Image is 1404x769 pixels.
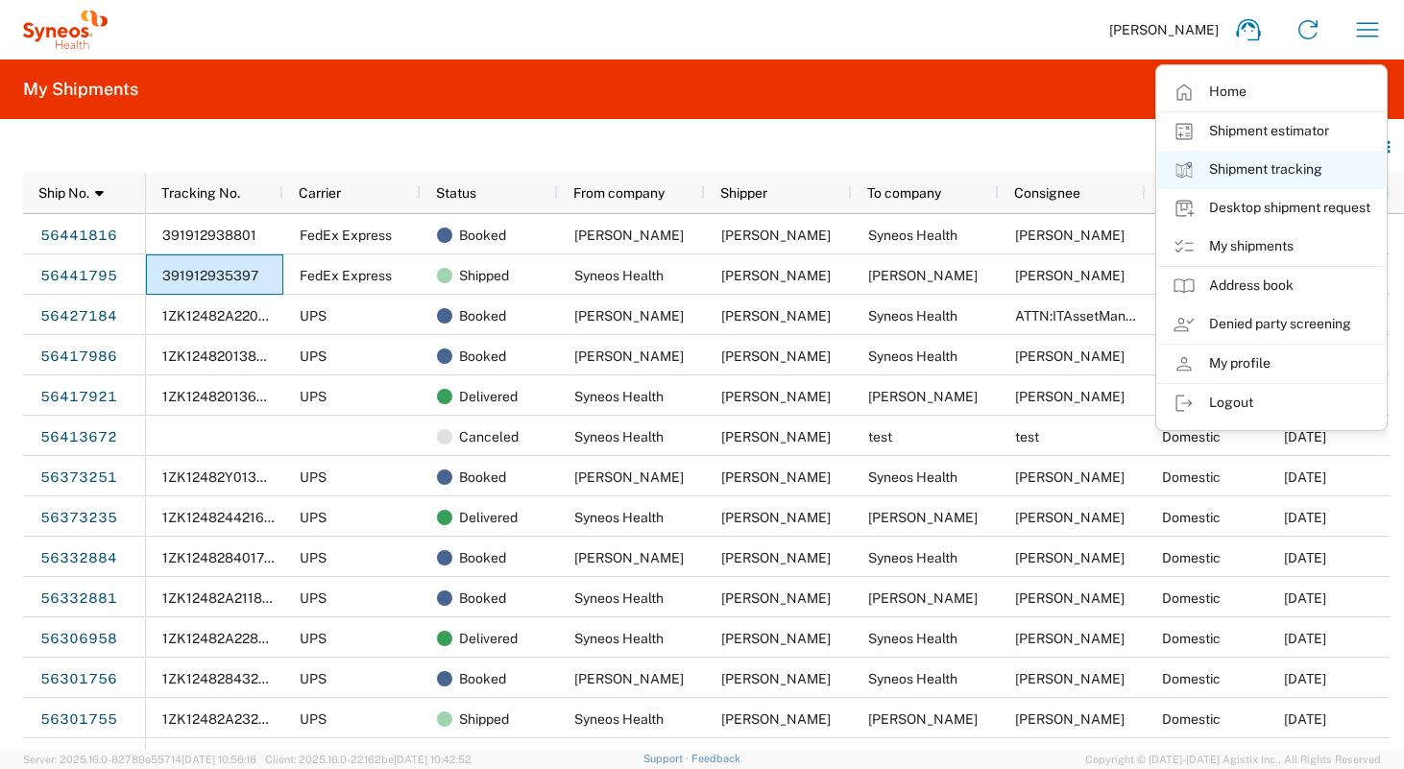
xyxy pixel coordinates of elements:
a: Shipment estimator [1157,112,1386,151]
a: 56441816 [39,220,118,251]
span: Syneos Health [574,389,664,404]
span: Jan Gilchrist [574,308,684,324]
span: Syneos Health [868,550,957,565]
span: 1ZK124824421643163 [162,510,304,525]
a: 56301755 [39,704,118,734]
span: FedEx Express [300,228,392,243]
span: Booked [459,659,506,699]
a: 56417986 [39,341,118,372]
span: UPS [300,348,327,364]
a: 56427184 [39,300,118,331]
span: Syneos Health [868,348,957,364]
span: Syneos Health [868,308,957,324]
span: Suzy Johnson [1015,631,1125,646]
span: 1ZK12482A220646588 [162,308,310,324]
span: Syneos Health [868,631,957,646]
span: Shipper [720,185,767,201]
a: 56301756 [39,663,118,694]
span: FedEx Express [300,268,392,283]
a: Support [643,753,691,764]
span: Shannon Waters [1015,469,1125,485]
a: Address book [1157,267,1386,305]
span: Rita Blalock [1015,389,1125,404]
span: 07/25/2025 [1284,631,1326,646]
span: Shannon Waters [721,510,831,525]
span: Victoria Wilson [721,228,831,243]
span: Delivered [459,497,518,538]
span: Karen Nunley [574,550,684,565]
span: 1ZK12482Y013606081 [162,469,305,485]
span: Domestic [1162,429,1221,445]
span: Carrier [299,185,341,201]
span: Domestic [1162,671,1221,686]
a: 56306958 [39,623,118,654]
span: Shannon Waters [1015,348,1125,364]
span: Booked [459,336,506,376]
a: 56332884 [39,542,118,573]
span: Victoria Wilson [574,228,684,243]
span: Rita Blalock [574,348,684,364]
span: Delivered [459,618,518,659]
span: Server: 2025.16.0-82789e55714 [23,754,256,765]
span: 08/01/2025 [1284,469,1326,485]
span: Copyright © [DATE]-[DATE] Agistix Inc., All Rights Reserved [1085,751,1381,768]
span: 1ZK12482A211826721 [162,590,300,606]
span: [PERSON_NAME] [1109,21,1219,38]
span: Status [436,185,476,201]
a: Feedback [691,753,740,764]
span: Victoria Wilson [868,268,978,283]
span: Shannon Waters [721,711,831,727]
a: 56373251 [39,462,118,493]
span: 1ZK124820136657531 [162,389,304,404]
span: Shannon Waters [1015,550,1125,565]
span: Syneos Health [574,510,664,525]
a: Denied party screening [1157,305,1386,344]
span: Shannon Waters [721,389,831,404]
span: 07/25/2025 [1284,671,1326,686]
a: 56373235 [39,502,118,533]
span: Domestic [1162,510,1221,525]
span: 1ZK124828432642827 [162,671,307,686]
a: 56413672 [39,421,118,452]
span: Shipped [459,255,509,296]
a: Logout [1157,384,1386,422]
span: Domestic [1162,631,1221,646]
span: 08/06/2025 [1284,429,1326,445]
span: UPS [300,711,327,727]
span: 1ZK12482A232653815 [162,711,307,727]
span: Syneos Health [574,429,664,445]
span: UPS [300,389,327,404]
span: Rita Blalock [868,389,978,404]
span: Shannon Waters [721,631,831,646]
span: Domestic [1162,590,1221,606]
span: Domestic [1162,550,1221,565]
span: To company [867,185,941,201]
span: test [868,429,892,445]
span: Victoria Wilson [1015,268,1125,283]
span: 07/29/2025 [1284,590,1326,606]
span: From company [573,185,665,201]
span: Ellenor Scheg [574,469,684,485]
span: Shannon Waters [721,268,831,283]
span: Canceled [459,417,519,457]
h2: My Shipments [23,78,138,101]
a: My shipments [1157,228,1386,266]
span: Shannon Waters [721,590,831,606]
span: UPS [300,469,327,485]
span: Ellenor Scheg [868,510,978,525]
span: 391912935397 [162,268,258,283]
span: UPS [300,590,327,606]
span: Syneos Health [574,711,664,727]
span: Syneos Health [574,590,664,606]
span: Ellenor Scheg [1015,510,1125,525]
span: UPS [300,671,327,686]
span: Shipped [459,699,509,739]
span: UPS [300,510,327,525]
span: Isabella Hoffman [574,671,684,686]
span: 1ZK12482A228775497 [162,631,307,646]
a: 56332881 [39,583,118,613]
a: My profile [1157,345,1386,383]
span: Karen Nunley [1015,590,1125,606]
span: UPS [300,308,327,324]
span: 07/25/2025 [1284,711,1326,727]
